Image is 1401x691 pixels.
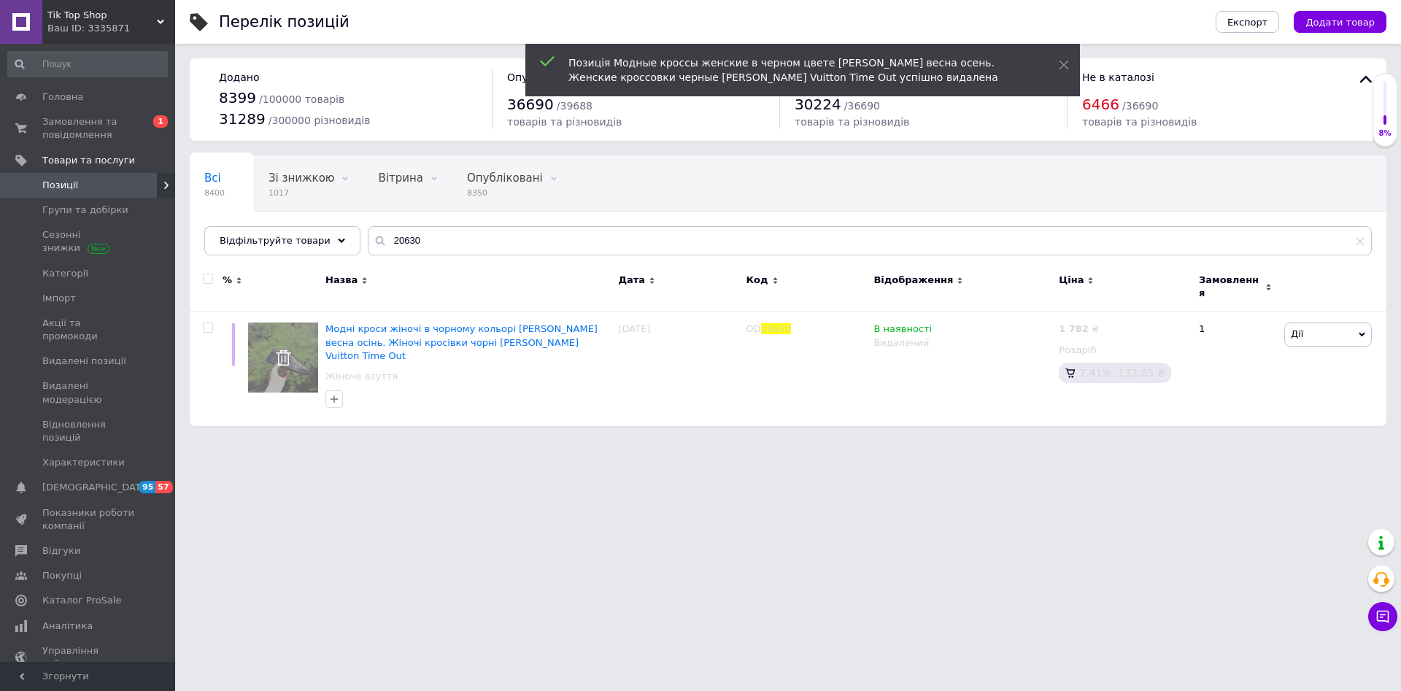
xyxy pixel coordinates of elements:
span: Зі знижкою [269,171,334,185]
span: Акції та промокоди [42,317,135,343]
span: Групи та добірки [42,204,128,217]
span: Дії [1291,328,1303,339]
span: 1017 [269,188,334,198]
span: Сезонні знижки [42,228,135,255]
span: 36690 [507,96,554,113]
span: Вітрина [378,171,422,185]
a: Жіноче взуття [325,370,398,383]
div: Перелік позицій [219,15,350,30]
span: Всі [204,171,221,185]
input: Пошук [7,51,168,77]
span: Замовлення [1199,274,1262,300]
span: / 36690 [844,100,880,112]
span: Відгуки [42,544,80,557]
a: Модні кроси жіночі в чорному кольорі [PERSON_NAME] весна осінь. Жіночі кросівки чорні [PERSON_NAM... [325,323,598,360]
span: Відновлення позицій [42,418,135,444]
span: 6466 [1082,96,1119,113]
span: Покупці [42,569,82,582]
span: 8400 [204,188,225,198]
div: Позиція Модные кроссы женские в черном цвете [PERSON_NAME] весна осень. Женские кроссовки черные ... [568,55,1022,85]
span: Відображення [873,274,953,287]
span: Категорії [42,267,88,280]
span: Назва [325,274,358,287]
span: / 100000 товарів [259,93,344,105]
span: товарів та різновидів [507,116,622,128]
span: Замовлення та повідомлення [42,115,135,142]
span: Товари та послуги [42,154,135,167]
span: товарів та різновидів [795,116,909,128]
span: Аналітика [42,619,93,633]
input: Пошук по назві позиції, артикулу і пошуковим запитам [368,226,1372,255]
span: 8399 [219,89,256,107]
b: 1 782 [1059,323,1089,334]
span: Видалені модерацією [42,379,135,406]
img: Модные кроссы женские в черном цвете Луи Виттон весна осень. Женские кроссовки черные Louis Vuitt... [248,323,318,393]
div: ₴ [1059,323,1099,336]
div: Роздріб [1059,344,1186,357]
div: 8% [1373,128,1397,139]
span: Опубліковано [507,72,582,83]
span: 95 [139,481,155,493]
span: / 39688 [557,100,593,112]
span: 7.41%, 132.05 ₴ [1079,367,1165,379]
span: Відфільтруйте товари [220,235,331,246]
div: 1 [1190,312,1281,426]
span: Видалені позиції [42,355,126,368]
span: Експорт [1227,17,1268,28]
span: / 300000 різновидів [269,115,371,126]
span: 1 [153,115,168,128]
span: Каталог ProSale [42,594,121,607]
button: Додати товар [1294,11,1386,33]
span: товарів та різновидів [1082,116,1197,128]
button: Чат з покупцем [1368,602,1397,631]
span: Характеристики [42,456,125,469]
div: Видалений [873,336,1051,350]
span: В наявності [873,323,932,339]
span: 30224 [795,96,841,113]
span: Не в каталозі [1082,72,1154,83]
div: [DATE] [614,312,742,426]
span: [DEMOGRAPHIC_DATA] [42,481,150,494]
span: Tik Top Shop [47,9,157,22]
span: 31289 [219,110,266,128]
span: Головна [42,90,83,104]
div: Ваш ID: 3335871 [47,22,175,35]
span: Показники роботи компанії [42,506,135,533]
span: Ціна [1059,274,1084,287]
span: Дата [618,274,645,287]
span: % [223,274,232,287]
span: 8350 [467,188,543,198]
span: / 36690 [1122,100,1158,112]
button: Експорт [1216,11,1280,33]
span: Додано [219,72,259,83]
span: Позиції [42,179,78,192]
span: Управління сайтом [42,644,135,671]
span: OD [746,323,760,334]
span: Імпорт [42,292,76,305]
span: Код [746,274,768,287]
span: 20630 [761,323,791,334]
span: 57 [155,481,172,493]
span: Додати товар [1305,17,1375,28]
span: Опубліковані [467,171,543,185]
span: Приховані [204,227,263,240]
